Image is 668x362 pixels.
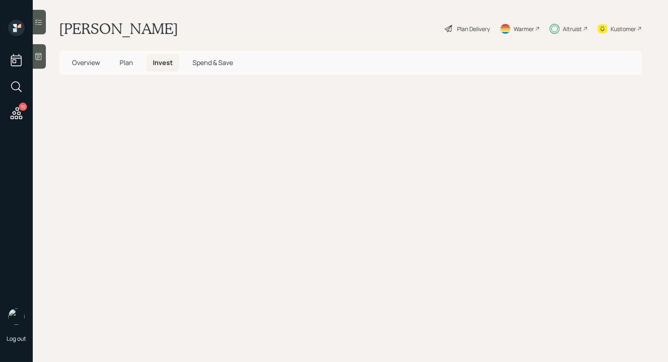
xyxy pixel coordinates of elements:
div: Plan Delivery [457,25,490,33]
img: treva-nostdahl-headshot.png [8,308,25,325]
div: Kustomer [611,25,636,33]
span: Spend & Save [192,58,233,67]
span: Invest [153,58,173,67]
div: Altruist [563,25,582,33]
span: Plan [120,58,133,67]
h1: [PERSON_NAME] [59,20,178,38]
div: Log out [7,335,26,342]
span: Overview [72,58,100,67]
div: 10 [19,103,27,111]
div: Warmer [514,25,534,33]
